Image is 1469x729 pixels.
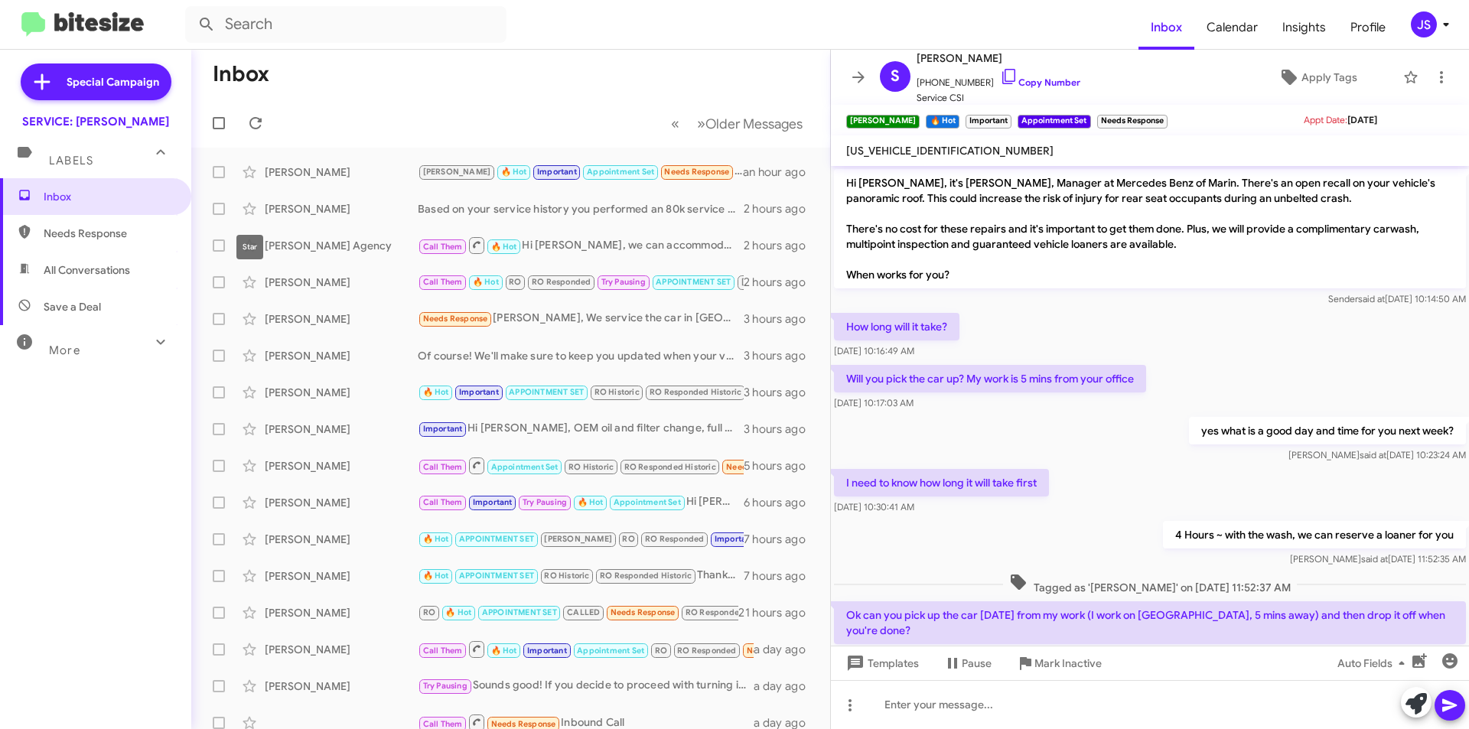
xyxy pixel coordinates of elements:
span: APPOINTMENT SET [509,387,584,397]
span: Calendar [1194,5,1270,50]
span: Try Pausing [523,497,567,507]
div: [PERSON_NAME] [265,458,418,474]
div: [PERSON_NAME] [265,385,418,400]
div: [PERSON_NAME] [265,421,418,437]
span: Older Messages [705,116,803,132]
span: RO Responded [645,534,704,544]
div: 21 hours ago [738,605,818,620]
div: 6 hours ago [744,495,818,510]
span: Needs Response [664,167,729,177]
span: Special Campaign [67,74,159,89]
span: Needs Response [423,314,488,324]
span: [PERSON_NAME] [DATE] 10:23:24 AM [1288,449,1466,461]
div: Of course! We'll make sure to keep you updated when your vehicle is due for service. If you have ... [418,348,744,363]
span: Call Them [423,242,463,252]
span: Service CSI [917,90,1080,106]
small: [PERSON_NAME] [846,115,920,129]
span: RO Responded [686,607,744,617]
span: [DATE] 10:30:41 AM [834,501,914,513]
div: 2 hours ago [744,238,818,253]
div: Inbound Call [418,456,744,475]
a: Insights [1270,5,1338,50]
button: Auto Fields [1325,649,1423,677]
p: Will you pick the car up? My work is 5 mins from your office [834,365,1146,392]
div: an hour ago [743,164,818,180]
span: Tagged as '[PERSON_NAME]' on [DATE] 11:52:37 AM [1003,573,1297,595]
div: [PERSON_NAME] [265,275,418,290]
button: Next [688,108,812,139]
span: Appointment Set [614,497,681,507]
span: Try Pausing [423,681,467,691]
div: [PERSON_NAME] [265,311,418,327]
span: Needs Response [747,646,812,656]
div: 7 hours ago [744,568,818,584]
span: 🔥 Hot [423,387,449,397]
div: [PERSON_NAME] [265,495,418,510]
span: 🔥 Hot [445,607,471,617]
span: APPOINTMENT SET [482,607,557,617]
div: Hi [PERSON_NAME], we can accommodate you this afternoon for the brake light check and the 50,000-... [418,236,744,255]
a: Inbox [1138,5,1194,50]
span: Needs Response [611,607,676,617]
div: [PERSON_NAME] [265,642,418,657]
span: Important [537,167,577,177]
span: 🔥 Hot [578,497,604,507]
span: Save a Deal [44,299,101,314]
div: Based on your service history you performed an 80k service [DATE] at 88,199. For this next routin... [418,201,744,216]
div: [PERSON_NAME] Agency [265,238,418,253]
p: I need to know how long it will take first [834,469,1049,496]
a: Copy Number [1000,76,1080,88]
div: [PERSON_NAME] [265,201,418,216]
span: RO [423,607,435,617]
span: More [49,343,80,357]
span: Apply Tags [1301,63,1357,91]
span: 🔥 Hot [491,646,517,656]
div: SERVICE: [PERSON_NAME] [22,114,169,129]
div: a day ago [754,679,818,694]
span: APPOINTMENT SET [459,571,534,581]
span: Try Pausing [601,277,646,287]
div: 2 hours ago [744,201,818,216]
span: RO [655,646,667,656]
span: said at [1358,293,1385,304]
span: 🔥 Hot [423,571,449,581]
span: 🔥 Hot [423,534,449,544]
span: Appointment Set [587,167,654,177]
div: 3 hours ago [744,385,818,400]
div: 7 hours ago [744,532,818,547]
span: RO Historic [568,462,614,472]
span: RO Historic [544,571,589,581]
span: [PERSON_NAME] [917,49,1080,67]
span: Mark Inactive [1034,649,1102,677]
div: [PERSON_NAME] [265,164,418,180]
div: I got my car serviced elsewhere. Thanks for checking! [418,383,744,401]
span: [US_VEHICLE_IDENTIFICATION_NUMBER] [846,144,1054,158]
span: RO Responded Historic [624,462,716,472]
a: Profile [1338,5,1398,50]
span: Needs Response [726,462,791,472]
a: Special Campaign [21,63,171,100]
span: 🔥 Hot [473,277,499,287]
span: [PHONE_NUMBER] [917,67,1080,90]
div: 2 hours ago [744,275,818,290]
span: APPOINTMENT SET [656,277,731,287]
div: 5 hours ago [744,458,818,474]
h1: Inbox [213,62,269,86]
span: Pause [962,649,992,677]
span: RO Responded [532,277,591,287]
small: 🔥 Hot [926,115,959,129]
span: Needs Response [44,226,174,241]
span: RO [509,277,521,287]
p: 4 Hours ~ with the wash, we can reserve a loaner for you [1163,521,1466,548]
p: Hi [PERSON_NAME], it's [PERSON_NAME], Manager at Mercedes Benz of Marin. There's an open recall o... [834,169,1466,288]
span: Call Them [423,277,463,287]
span: RO Responded Historic [600,571,692,581]
span: S [891,64,900,89]
span: RO Responded Historic [650,387,741,397]
span: RO Responded [677,646,736,656]
span: said at [1361,553,1388,565]
small: Important [966,115,1011,129]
